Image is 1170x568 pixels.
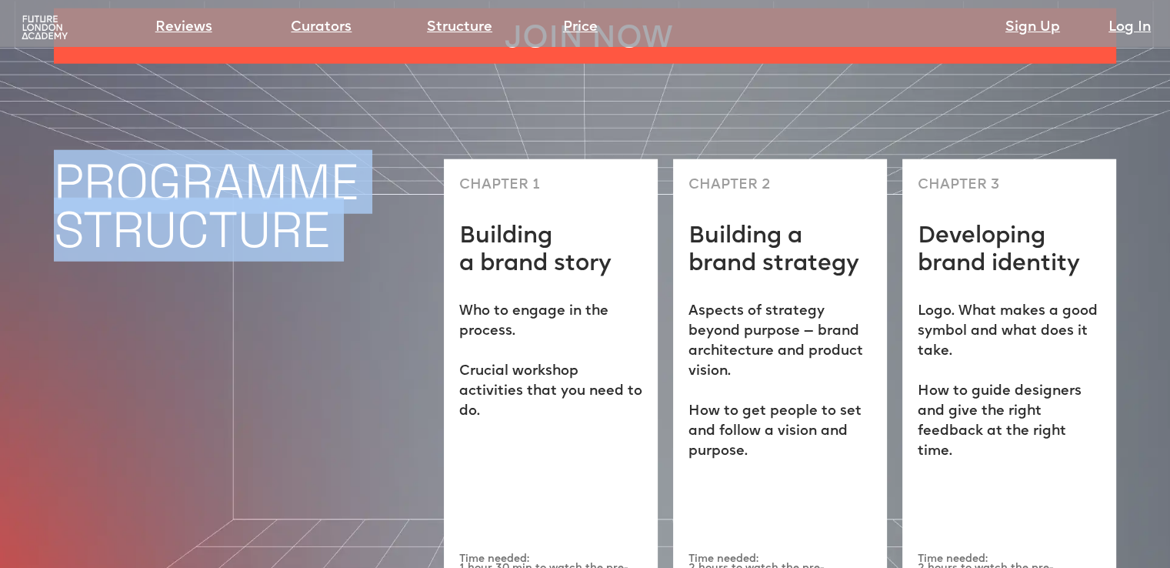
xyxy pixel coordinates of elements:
h2: Developing brand identity [918,223,1101,279]
p: CHAPTER 3 [918,175,999,196]
a: Price [563,17,598,38]
p: Aspects of strategy beyond purpose — brand architecture and product vision. ‍ How to get people t... [688,302,872,462]
h2: Building a brand story [459,223,612,279]
p: Who to engage in the process. ‍ Crucial workshop activities that you need to do. [459,302,642,422]
h2: Building a brand strategy [688,223,872,279]
a: Sign Up [1005,17,1060,38]
p: Logo. What makes a good symbol and what does it take. How to guide designers and give the right f... [918,302,1101,462]
a: Curators [291,17,352,38]
a: Structure [427,17,492,38]
h1: PROGRAMME STRUCTURE [54,159,428,254]
a: Log In [1108,17,1151,38]
a: Reviews [155,17,212,38]
p: CHAPTER 1 [459,175,540,196]
p: CHAPTER 2 [688,175,771,196]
